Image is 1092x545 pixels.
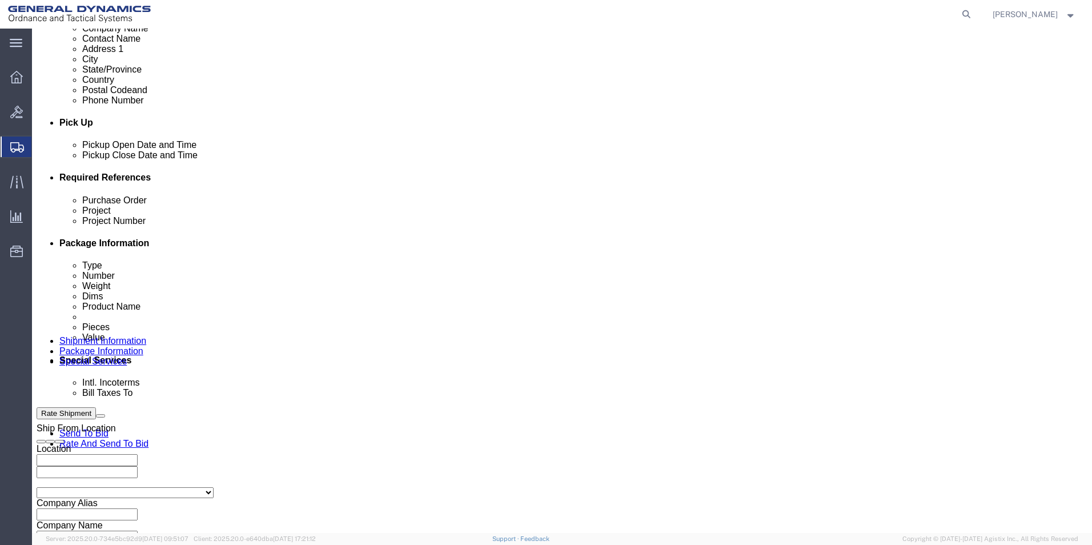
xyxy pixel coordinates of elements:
span: [DATE] 09:51:07 [142,535,188,542]
a: Support [492,535,521,542]
button: [PERSON_NAME] [992,7,1077,21]
iframe: FS Legacy Container [32,29,1092,533]
span: Server: 2025.20.0-734e5bc92d9 [46,535,188,542]
span: Britney Atkins [993,8,1058,21]
span: Client: 2025.20.0-e640dba [194,535,316,542]
span: [DATE] 17:21:12 [273,535,316,542]
span: Copyright © [DATE]-[DATE] Agistix Inc., All Rights Reserved [902,534,1078,544]
a: Feedback [520,535,549,542]
img: logo [8,6,151,23]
